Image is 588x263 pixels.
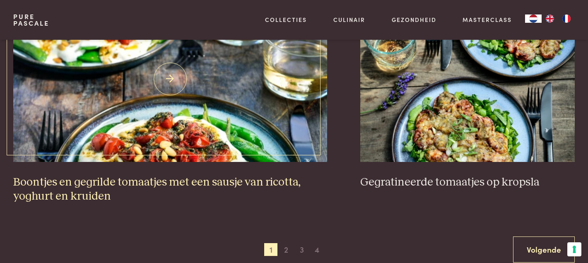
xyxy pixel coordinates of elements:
a: Culinair [333,15,365,24]
span: 3 [295,243,308,256]
div: Language [525,14,542,23]
h3: Boontjes en gegrilde tomaatjes met een sausje van ricotta, yoghurt en kruiden [13,175,327,204]
a: EN [542,14,558,23]
a: Masterclass [463,15,512,24]
span: 2 [280,243,293,256]
h3: Gegratineerde tomaatjes op kropsla [360,175,575,190]
a: Gezondheid [392,15,436,24]
a: FR [558,14,575,23]
button: Uw voorkeuren voor toestemming voor trackingtechnologieën [567,242,581,256]
a: PurePascale [13,13,49,27]
a: Volgende [513,236,575,263]
a: Collecties [265,15,307,24]
a: NL [525,14,542,23]
span: 4 [311,243,324,256]
aside: Language selected: Nederlands [525,14,575,23]
span: 1 [264,243,277,256]
ul: Language list [542,14,575,23]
